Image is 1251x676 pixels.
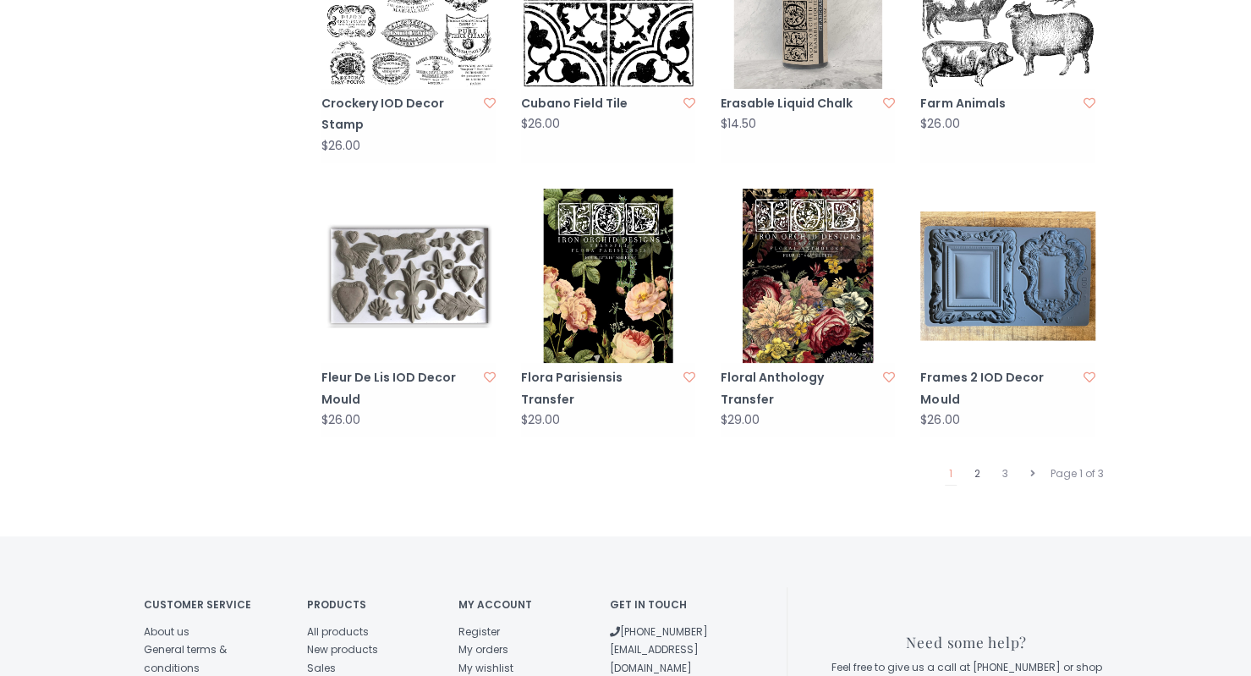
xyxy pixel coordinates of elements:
[970,463,985,485] a: 2
[321,93,479,135] a: Crockery IOD Decor Stamp
[998,463,1012,485] a: 3
[721,93,878,114] a: Erasable Liquid Chalk
[484,95,496,112] a: Add to wishlist
[321,367,479,409] a: Fleur De Lis IOD Decor Mould
[920,367,1078,409] a: Frames 2 IOD Decor Mould
[945,463,957,486] a: 1
[721,414,760,426] div: $29.00
[883,369,895,386] a: Add to wishlist
[883,95,895,112] a: Add to wishlist
[521,189,695,363] img: Iron Orchid Designs Flora Parisiensis Transfer
[321,140,360,152] div: $26.00
[321,189,496,363] img: Iron Orchid Designs Fleur De Lis IOD Decor Mould
[307,661,336,675] a: Sales
[610,642,699,675] a: [EMAIL_ADDRESS][DOMAIN_NAME]
[521,93,678,114] a: Cubano Field Tile
[484,369,496,386] a: Add to wishlist
[920,93,1078,114] a: Farm Animals
[521,414,560,426] div: $29.00
[307,642,378,657] a: New products
[458,661,513,675] a: My wishlist
[1046,463,1108,485] div: Page 1 of 3
[610,599,736,610] h4: Get in touch
[610,624,708,639] a: [PHONE_NUMBER]
[1084,369,1095,386] a: Add to wishlist
[144,599,283,610] h4: Customer service
[721,118,756,130] div: $14.50
[458,642,508,657] a: My orders
[144,642,227,675] a: General terms & conditions
[307,624,369,639] a: All products
[826,635,1108,651] h3: Need some help?
[721,367,878,409] a: Floral Anthology Transfer
[683,95,695,112] a: Add to wishlist
[920,414,959,426] div: $26.00
[1084,95,1095,112] a: Add to wishlist
[683,369,695,386] a: Add to wishlist
[321,414,360,426] div: $26.00
[458,599,584,610] h4: My account
[458,624,500,639] a: Register
[307,599,433,610] h4: Products
[1026,463,1040,485] a: Next page
[144,624,189,639] a: About us
[920,118,959,130] div: $26.00
[920,189,1095,363] img: Iron Orchid Designs Frames 2 IOD Decor Mould
[521,118,560,130] div: $26.00
[521,367,678,409] a: Flora Parisiensis Transfer
[721,189,895,363] img: Iron Orchid Designs Floral Anthology Transfer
